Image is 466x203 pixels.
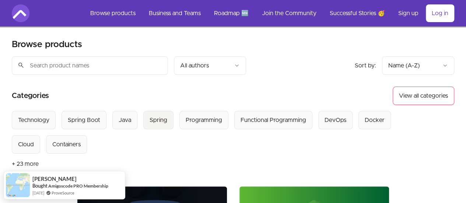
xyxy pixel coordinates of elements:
div: Containers [52,140,81,149]
a: Join the Community [256,4,322,22]
a: Sign up [392,4,424,22]
span: Sort by: [355,63,376,69]
div: Spring [150,116,167,125]
button: + 23 more [12,154,39,174]
a: Roadmap 🆕 [208,4,255,22]
input: Search product names [12,56,168,75]
span: [PERSON_NAME] [32,176,77,182]
button: Filter by author [174,56,246,75]
a: Amigoscode PRO Membership [48,183,108,189]
h2: Categories [12,87,49,105]
a: Successful Stories 🥳 [324,4,391,22]
span: Bought [32,183,48,189]
div: Functional Programming [241,116,306,125]
a: Log in [426,4,454,22]
h2: Browse products [12,39,82,50]
div: Spring Boot [68,116,100,125]
div: DevOps [325,116,346,125]
div: Technology [18,116,49,125]
div: Programming [186,116,222,125]
a: Browse products [84,4,141,22]
a: Business and Teams [143,4,207,22]
nav: Main [84,4,454,22]
div: Cloud [18,140,34,149]
div: Docker [365,116,385,125]
span: search [18,60,24,70]
button: Product sort options [382,56,454,75]
img: provesource social proof notification image [6,173,30,197]
a: ProveSource [52,190,74,196]
button: View all categories [393,87,454,105]
div: Java [119,116,131,125]
span: [DATE] [32,190,44,196]
img: Amigoscode logo [12,4,29,22]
